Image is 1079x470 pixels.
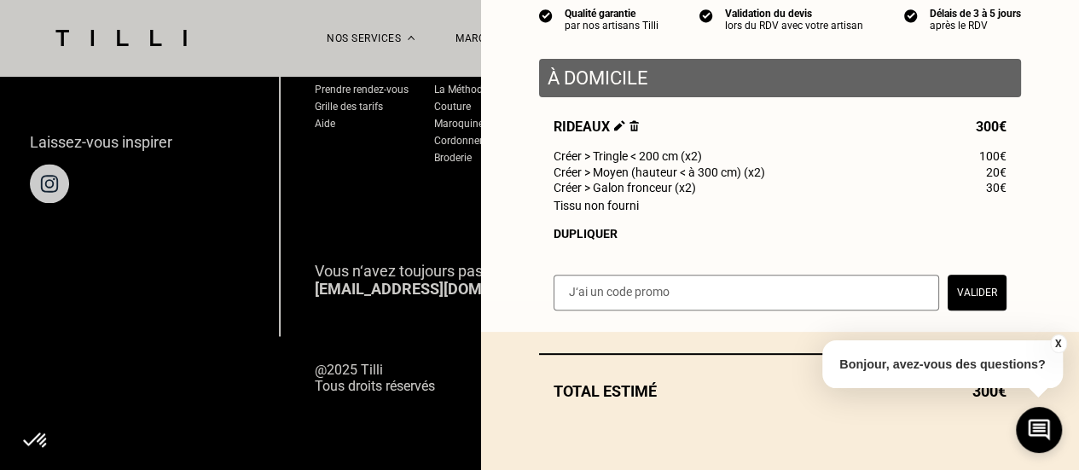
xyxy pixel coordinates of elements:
[930,20,1021,32] div: après le RDV
[1049,334,1066,353] button: X
[539,8,553,23] img: icon list info
[554,227,1006,241] div: Dupliquer
[614,120,625,131] img: Éditer
[554,165,765,179] span: Créer > Moyen (hauteur < à 300 cm) (x2)
[822,340,1063,388] p: Bonjour, avez-vous des questions?
[565,8,658,20] div: Qualité garantie
[725,8,863,20] div: Validation du devis
[554,275,939,310] input: J‘ai un code promo
[554,119,639,135] span: Rideaux
[699,8,713,23] img: icon list info
[539,382,1021,400] div: Total estimé
[930,8,1021,20] div: Délais de 3 à 5 jours
[904,8,918,23] img: icon list info
[548,67,1012,89] p: À domicile
[979,149,1006,163] span: 100€
[948,275,1006,310] button: Valider
[976,119,1006,135] span: 300€
[629,120,639,131] img: Supprimer
[725,20,863,32] div: lors du RDV avec votre artisan
[554,199,639,212] span: Tissu non fourni
[986,165,1006,179] span: 20€
[554,181,696,194] span: Créer > Galon fronceur (x2)
[554,149,702,163] span: Créer > Tringle < 200 cm (x2)
[986,181,1006,194] span: 30€
[565,20,658,32] div: par nos artisans Tilli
